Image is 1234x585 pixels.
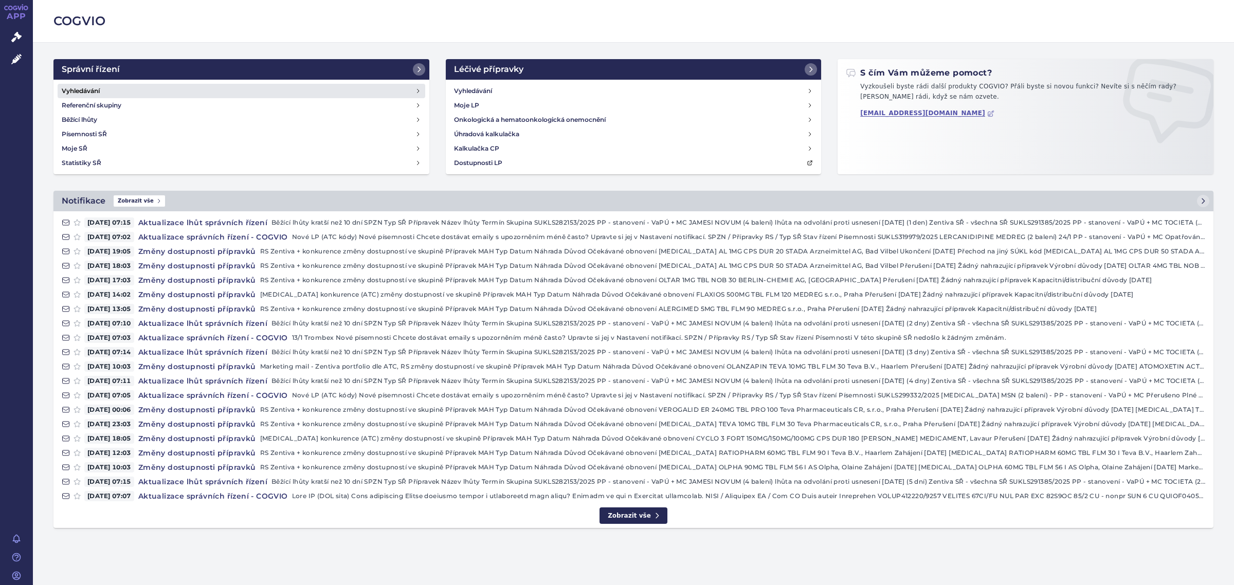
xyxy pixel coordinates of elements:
span: [DATE] 07:14 [84,347,134,357]
h4: Změny dostupnosti přípravků [134,246,260,257]
p: RS Zentiva + konkurence změny dostupností ve skupině Přípravek MAH Typ Datum Náhrada Důvod Očekáv... [260,462,1205,472]
a: Onkologická a hematoonkologická onemocnění [450,113,818,127]
span: [DATE] 17:03 [84,275,134,285]
h4: Změny dostupnosti přípravků [134,419,260,429]
h4: Aktualizace správních řízení - COGVIO [134,333,292,343]
p: RS Zentiva + konkurence změny dostupností ve skupině Přípravek MAH Typ Datum Náhrada Důvod Očekáv... [260,275,1205,285]
span: [DATE] 12:03 [84,448,134,458]
h4: Změny dostupnosti přípravků [134,448,260,458]
a: Písemnosti SŘ [58,127,425,141]
p: RS Zentiva + konkurence změny dostupností ve skupině Přípravek MAH Typ Datum Náhrada Důvod Očekáv... [260,246,1205,257]
span: [DATE] 13:05 [84,304,134,314]
a: Moje LP [450,98,818,113]
h4: Aktualizace lhůt správních řízení [134,376,271,386]
a: Vyhledávání [58,84,425,98]
p: Běžící lhůty kratší než 10 dní SPZN Typ SŘ Přípravek Název lhůty Termín Skupina SUKLS282153/2025 ... [271,217,1205,228]
p: Běžící lhůty kratší než 10 dní SPZN Typ SŘ Přípravek Název lhůty Termín Skupina SUKLS282153/2025 ... [271,318,1205,328]
a: Moje SŘ [58,141,425,156]
h4: Moje LP [454,100,479,111]
a: NotifikaceZobrazit vše [53,191,1213,211]
a: Úhradová kalkulačka [450,127,818,141]
p: Nové LP (ATC kódy) Nové písemnosti Chcete dostávat emaily s upozorněním méně často? Upravte si je... [292,232,1205,242]
p: [MEDICAL_DATA] konkurence (ATC) změny dostupností ve skupině Přípravek MAH Typ Datum Náhrada Důvo... [260,289,1205,300]
p: RS Zentiva + konkurence změny dostupností ve skupině Přípravek MAH Typ Datum Náhrada Důvod Očekáv... [260,304,1205,314]
p: RS Zentiva + konkurence změny dostupností ve skupině Přípravek MAH Typ Datum Náhrada Důvod Očekáv... [260,261,1205,271]
span: [DATE] 07:15 [84,477,134,487]
span: [DATE] 10:03 [84,462,134,472]
h4: Aktualizace správních řízení - COGVIO [134,491,292,501]
h4: Aktualizace lhůt správních řízení [134,347,271,357]
a: Statistiky SŘ [58,156,425,170]
span: [DATE] 10:03 [84,361,134,372]
a: Referenční skupiny [58,98,425,113]
h2: COGVIO [53,12,1213,30]
a: Vyhledávání [450,84,818,98]
span: [DATE] 18:03 [84,261,134,271]
h4: Změny dostupnosti přípravků [134,405,260,415]
span: [DATE] 00:06 [84,405,134,415]
p: Marketing mail - Zentiva portfolio dle ATC, RS změny dostupností ve skupině Přípravek MAH Typ Dat... [260,361,1205,372]
h4: Aktualizace lhůt správních řízení [134,318,271,328]
p: 13/1 Trombex Nové písemnosti Chcete dostávat emaily s upozorněním méně často? Upravte si jej v Na... [292,333,1205,343]
h4: Úhradová kalkulačka [454,129,519,139]
h4: Změny dostupnosti přípravků [134,304,260,314]
span: [DATE] 07:10 [84,318,134,328]
h4: Běžící lhůty [62,115,97,125]
h4: Změny dostupnosti přípravků [134,275,260,285]
a: Dostupnosti LP [450,156,818,170]
span: [DATE] 07:11 [84,376,134,386]
h4: Vyhledávání [62,86,100,96]
h2: Notifikace [62,195,105,207]
span: [DATE] 07:05 [84,390,134,400]
span: [DATE] 07:07 [84,491,134,501]
p: [MEDICAL_DATA] konkurence (ATC) změny dostupností ve skupině Přípravek MAH Typ Datum Náhrada Důvo... [260,433,1205,444]
span: [DATE] 18:05 [84,433,134,444]
a: Léčivé přípravky [446,59,822,80]
span: [DATE] 07:15 [84,217,134,228]
h4: Změny dostupnosti přípravků [134,462,260,472]
h4: Změny dostupnosti přípravků [134,261,260,271]
p: RS Zentiva + konkurence změny dostupností ve skupině Přípravek MAH Typ Datum Náhrada Důvod Očekáv... [260,448,1205,458]
h4: Dostupnosti LP [454,158,502,168]
a: [EMAIL_ADDRESS][DOMAIN_NAME] [860,109,994,117]
p: Běžící lhůty kratší než 10 dní SPZN Typ SŘ Přípravek Název lhůty Termín Skupina SUKLS282153/2025 ... [271,347,1205,357]
h4: Písemnosti SŘ [62,129,107,139]
span: Zobrazit vše [114,195,165,207]
span: [DATE] 19:05 [84,246,134,257]
a: Běžící lhůty [58,113,425,127]
h4: Referenční skupiny [62,100,121,111]
h4: Moje SŘ [62,143,87,154]
span: [DATE] 14:02 [84,289,134,300]
a: Kalkulačka CP [450,141,818,156]
h2: S čím Vám můžeme pomoct? [846,67,992,79]
h4: Onkologická a hematoonkologická onemocnění [454,115,606,125]
h4: Změny dostupnosti přípravků [134,433,260,444]
h4: Změny dostupnosti přípravků [134,289,260,300]
span: [DATE] 07:02 [84,232,134,242]
h4: Vyhledávání [454,86,492,96]
p: RS Zentiva + konkurence změny dostupností ve skupině Přípravek MAH Typ Datum Náhrada Důvod Očekáv... [260,405,1205,415]
a: Správní řízení [53,59,429,80]
p: Běžící lhůty kratší než 10 dní SPZN Typ SŘ Přípravek Název lhůty Termín Skupina SUKLS282153/2025 ... [271,376,1205,386]
p: Nové LP (ATC kódy) Nové písemnosti Chcete dostávat emaily s upozorněním méně často? Upravte si je... [292,390,1205,400]
h4: Aktualizace správních řízení - COGVIO [134,390,292,400]
a: Zobrazit vše [600,507,667,524]
p: Běžící lhůty kratší než 10 dní SPZN Typ SŘ Přípravek Název lhůty Termín Skupina SUKLS282153/2025 ... [271,477,1205,487]
span: [DATE] 23:03 [84,419,134,429]
h4: Aktualizace správních řízení - COGVIO [134,232,292,242]
h4: Aktualizace lhůt správních řízení [134,217,271,228]
h4: Statistiky SŘ [62,158,101,168]
h4: Aktualizace lhůt správních řízení [134,477,271,487]
span: [DATE] 07:03 [84,333,134,343]
h2: Léčivé přípravky [454,63,523,76]
p: RS Zentiva + konkurence změny dostupností ve skupině Přípravek MAH Typ Datum Náhrada Důvod Očekáv... [260,419,1205,429]
p: Lore IP (DOL sita) Cons adipiscing Elitse doeiusmo tempor i utlaboreetd magn aliqu? Enimadm ve qu... [292,491,1205,501]
h2: Správní řízení [62,63,120,76]
h4: Změny dostupnosti přípravků [134,361,260,372]
h4: Kalkulačka CP [454,143,499,154]
p: Vyzkoušeli byste rádi další produkty COGVIO? Přáli byste si novou funkci? Nevíte si s něčím rady?... [846,82,1205,106]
